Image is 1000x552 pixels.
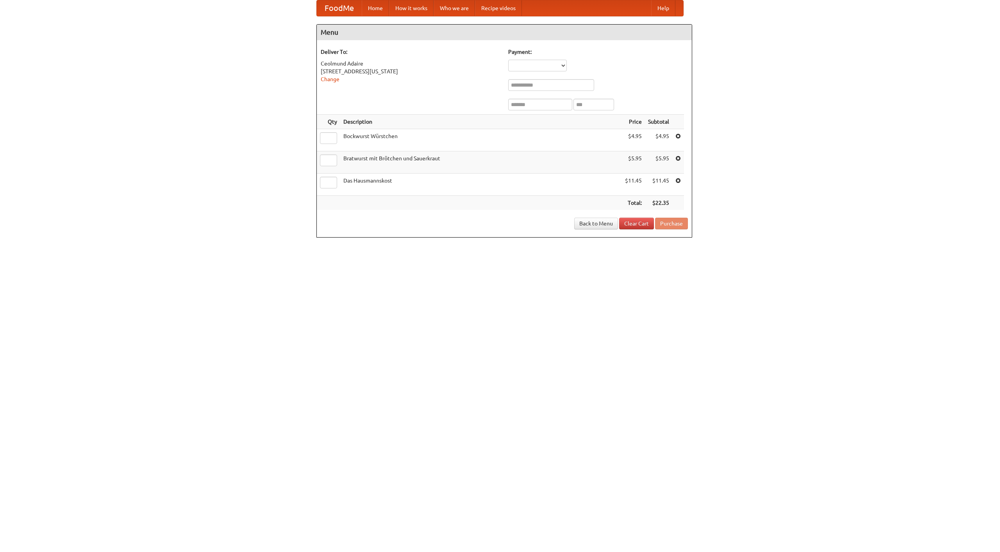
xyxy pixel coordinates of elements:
[475,0,522,16] a: Recipe videos
[622,129,645,151] td: $4.95
[645,196,672,210] th: $22.35
[434,0,475,16] a: Who we are
[317,0,362,16] a: FoodMe
[645,151,672,174] td: $5.95
[321,67,500,75] div: [STREET_ADDRESS][US_STATE]
[321,48,500,56] h5: Deliver To:
[651,0,675,16] a: Help
[340,151,622,174] td: Bratwurst mit Brötchen und Sauerkraut
[362,0,389,16] a: Home
[340,129,622,151] td: Bockwurst Würstchen
[645,129,672,151] td: $4.95
[340,174,622,196] td: Das Hausmannskost
[389,0,434,16] a: How it works
[622,151,645,174] td: $5.95
[655,218,688,229] button: Purchase
[340,115,622,129] th: Description
[622,174,645,196] td: $11.45
[321,76,339,82] a: Change
[508,48,688,56] h5: Payment:
[619,218,654,229] a: Clear Cart
[574,218,618,229] a: Back to Menu
[622,115,645,129] th: Price
[317,25,692,40] h4: Menu
[317,115,340,129] th: Qty
[645,115,672,129] th: Subtotal
[622,196,645,210] th: Total:
[321,60,500,67] div: Ceolmund Adaire
[645,174,672,196] td: $11.45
